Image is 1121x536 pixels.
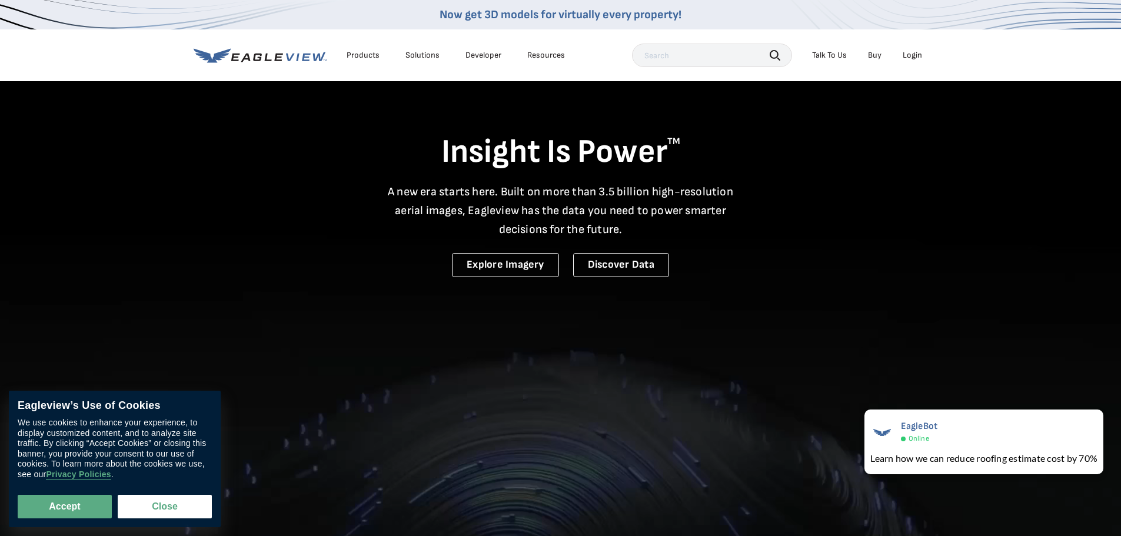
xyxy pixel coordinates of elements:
[452,253,559,277] a: Explore Imagery
[909,434,929,443] span: Online
[632,44,792,67] input: Search
[870,421,894,444] img: EagleBot
[903,50,922,61] div: Login
[527,50,565,61] div: Resources
[901,421,938,432] span: EagleBot
[194,132,928,173] h1: Insight Is Power
[870,451,1097,465] div: Learn how we can reduce roofing estimate cost by 70%
[18,495,112,518] button: Accept
[347,50,380,61] div: Products
[405,50,440,61] div: Solutions
[440,8,681,22] a: Now get 3D models for virtually every property!
[18,418,212,480] div: We use cookies to enhance your experience, to display customized content, and to analyze site tra...
[667,136,680,147] sup: TM
[573,253,669,277] a: Discover Data
[46,470,111,480] a: Privacy Policies
[118,495,212,518] button: Close
[868,50,882,61] a: Buy
[812,50,847,61] div: Talk To Us
[18,399,212,412] div: Eagleview’s Use of Cookies
[381,182,741,239] p: A new era starts here. Built on more than 3.5 billion high-resolution aerial images, Eagleview ha...
[465,50,501,61] a: Developer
